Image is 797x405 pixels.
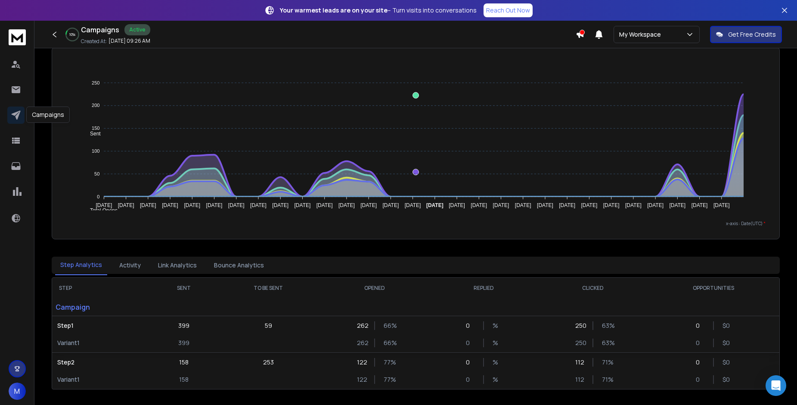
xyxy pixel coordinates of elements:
tspan: [DATE] [449,202,465,208]
p: 77 % [384,375,392,384]
p: 122 [357,375,366,384]
p: 59 [265,321,272,330]
tspan: 150 [92,126,99,131]
a: Reach Out Now [484,3,533,17]
tspan: [DATE] [625,202,642,208]
tspan: [DATE] [184,202,200,208]
p: Step 1 [57,321,146,330]
p: 250 [575,339,584,347]
p: 71 % [602,358,611,367]
div: Active [124,24,150,35]
div: Campaigns [26,107,70,123]
p: 262 [357,321,366,330]
tspan: [DATE] [294,202,310,208]
tspan: [DATE] [162,202,178,208]
p: % [493,321,501,330]
tspan: [DATE] [537,202,553,208]
tspan: 0 [97,194,99,199]
p: $ 0 [723,375,731,384]
p: $ 0 [723,339,731,347]
p: – Turn visits into conversations [280,6,477,15]
p: 262 [357,339,366,347]
tspan: [DATE] [603,202,620,208]
th: CLICKED [538,278,648,298]
tspan: [DATE] [670,202,686,208]
tspan: [DATE] [250,202,267,208]
p: % [493,339,501,347]
p: Created At: [81,38,107,45]
tspan: [DATE] [338,202,355,208]
p: Reach Out Now [486,6,530,15]
p: Variant 1 [57,375,146,384]
tspan: [DATE] [118,202,134,208]
img: logo [9,29,26,45]
p: 63 % [602,339,611,347]
p: [DATE] 09:26 AM [109,38,150,44]
p: 0 [466,339,474,347]
p: 0 [696,375,704,384]
th: REPLIED [429,278,539,298]
p: 112 [575,358,584,367]
p: 253 [263,358,274,367]
p: My Workspace [619,30,664,39]
p: 66 % [384,321,392,330]
tspan: [DATE] [581,202,598,208]
tspan: [DATE] [272,202,288,208]
tspan: [DATE] [515,202,531,208]
p: x-axis : Date(UTC) [66,220,766,227]
p: 399 [178,339,189,347]
tspan: [DATE] [382,202,399,208]
tspan: 50 [94,171,99,176]
th: TO BE SENT [217,278,320,298]
p: 63 % [602,321,611,330]
p: 71 % [602,375,611,384]
p: 158 [179,358,189,367]
tspan: [DATE] [559,202,575,208]
p: 0 [696,339,704,347]
p: Get Free Credits [728,30,776,39]
tspan: [DATE] [647,202,664,208]
p: 10 % [69,32,75,37]
tspan: [DATE] [493,202,509,208]
tspan: 100 [92,148,99,154]
p: 250 [575,321,584,330]
span: Total Opens [84,207,118,213]
p: 77 % [384,358,392,367]
p: 0 [466,321,474,330]
button: Bounce Analytics [209,256,269,275]
tspan: [DATE] [206,202,222,208]
button: Step Analytics [55,255,107,275]
tspan: [DATE] [471,202,487,208]
tspan: [DATE] [405,202,421,208]
tspan: [DATE] [96,202,112,208]
tspan: [DATE] [140,202,156,208]
tspan: [DATE] [360,202,377,208]
button: Activity [114,256,146,275]
p: Variant 1 [57,339,146,347]
th: STEP [52,278,151,298]
button: Link Analytics [153,256,202,275]
span: Sent [84,131,101,137]
h1: Campaigns [81,25,119,35]
p: $ 0 [723,321,731,330]
p: 0 [696,358,704,367]
th: OPPORTUNITIES [648,278,779,298]
p: 66 % [384,339,392,347]
p: % [493,358,501,367]
p: 158 [179,375,189,384]
button: M [9,383,26,400]
p: % [493,375,501,384]
div: Open Intercom Messenger [766,375,786,396]
p: 122 [357,358,366,367]
p: Step 2 [57,358,146,367]
tspan: 250 [92,80,99,85]
th: OPENED [320,278,429,298]
tspan: [DATE] [713,202,730,208]
p: 0 [466,375,474,384]
p: Campaign [52,298,151,316]
p: 0 [466,358,474,367]
p: $ 0 [723,358,731,367]
tspan: [DATE] [426,202,443,208]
